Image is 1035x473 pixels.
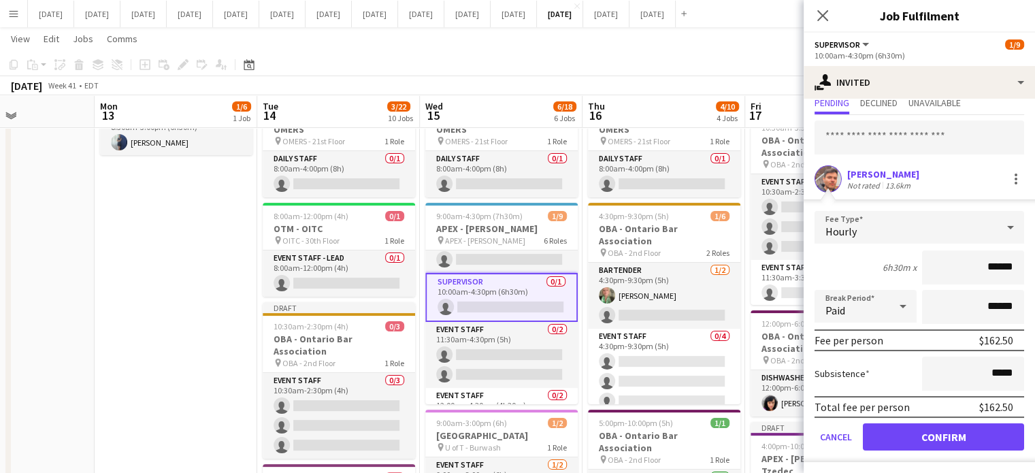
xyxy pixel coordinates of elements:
[282,235,340,246] span: OITC - 30th Floor
[100,110,252,156] app-card-role: Supervisor1/18:30am-3:00pm (6h30m)[PERSON_NAME]
[751,103,903,305] app-job-card: Draft10:30am-3:30pm (5h)0/4OBA - Ontario Bar Association OBA - 2nd Floor2 RolesEvent Staff0/310:3...
[425,273,578,322] app-card-role: Supervisor0/110:00am-4:30pm (6h30m)
[384,358,404,368] span: 1 Role
[263,151,415,197] app-card-role: Daily Staff0/18:00am-4:00pm (8h)
[45,80,79,91] span: Week 41
[384,235,404,246] span: 1 Role
[274,211,348,221] span: 8:00am-12:00pm (4h)
[436,211,523,221] span: 9:00am-4:30pm (7h30m)
[11,79,42,93] div: [DATE]
[751,310,903,417] app-job-card: 12:00pm-6:00pm (6h)1/1OBA - Ontario Bar Association OBA - 2nd Floor1 RoleDishwasher1/112:00pm-6:0...
[815,333,883,347] div: Fee per person
[385,321,404,331] span: 0/3
[804,66,1035,99] div: Invited
[710,211,729,221] span: 1/6
[425,322,578,388] app-card-role: Event Staff0/211:30am-4:30pm (5h)
[825,225,857,238] span: Hourly
[815,423,857,451] button: Cancel
[548,418,567,428] span: 1/2
[588,100,605,112] span: Thu
[815,39,860,50] span: Supervisor
[588,223,740,247] h3: OBA - Ontario Bar Association
[588,151,740,197] app-card-role: Daily Staff0/18:00am-4:00pm (8h)
[815,39,871,50] button: Supervisor
[11,33,30,45] span: View
[263,203,415,297] app-job-card: 8:00am-12:00pm (4h)0/1OTM - OITC OITC - 30th Floor1 RoleEvent Staff - Lead0/18:00am-12:00pm (4h)
[716,101,739,112] span: 4/10
[751,370,903,417] app-card-role: Dishwasher1/112:00pm-6:00pm (6h)[PERSON_NAME]
[588,123,740,135] h3: OMERS
[608,248,661,258] span: OBA - 2nd Floor
[883,180,913,191] div: 13.6km
[352,1,398,27] button: [DATE]
[751,422,903,433] div: Draft
[710,418,729,428] span: 1/1
[770,355,823,365] span: OBA - 2nd Floor
[436,418,507,428] span: 9:00am-3:00pm (6h)
[979,333,1013,347] div: $162.50
[553,101,576,112] span: 6/18
[263,302,415,313] div: Draft
[751,134,903,159] h3: OBA - Ontario Bar Association
[233,113,250,123] div: 1 Job
[491,1,537,27] button: [DATE]
[751,330,903,355] h3: OBA - Ontario Bar Association
[710,136,729,146] span: 1 Role
[120,1,167,27] button: [DATE]
[44,33,59,45] span: Edit
[751,174,903,260] app-card-role: Event Staff0/310:30am-2:30pm (4h)
[263,103,415,197] div: 8:00am-4:00pm (8h)0/1OMERS OMERS - 21st Floor1 RoleDaily Staff0/18:00am-4:00pm (8h)
[425,203,578,404] app-job-card: 9:00am-4:30pm (7h30m)1/9APEX - [PERSON_NAME] APEX - [PERSON_NAME]6 RolesEvent Staff0/210:00am-4:3...
[100,100,118,112] span: Mon
[84,80,99,91] div: EDT
[425,388,578,454] app-card-role: Event Staff0/212:00pm-4:30pm (4h30m)
[629,1,676,27] button: [DATE]
[599,418,673,428] span: 5:00pm-10:00pm (5h)
[425,151,578,197] app-card-role: Daily Staff0/18:00am-4:00pm (8h)
[863,423,1024,451] button: Confirm
[444,1,491,27] button: [DATE]
[706,248,729,258] span: 2 Roles
[710,455,729,465] span: 1 Role
[101,30,143,48] a: Comms
[263,250,415,297] app-card-role: Event Staff - Lead0/18:00am-12:00pm (4h)
[98,108,118,123] span: 13
[259,1,306,27] button: [DATE]
[74,1,120,27] button: [DATE]
[445,442,501,453] span: U of T - Burwash
[38,30,65,48] a: Edit
[425,103,578,197] app-job-card: 8:00am-4:00pm (8h)0/1OMERS OMERS - 21st Floor1 RoleDaily Staff0/18:00am-4:00pm (8h)
[73,33,93,45] span: Jobs
[804,7,1035,25] h3: Job Fulfilment
[425,123,578,135] h3: OMERS
[825,304,845,317] span: Paid
[588,103,740,197] app-job-card: 8:00am-4:00pm (8h)0/1OMERS OMERS - 21st Floor1 RoleDaily Staff0/18:00am-4:00pm (8h)
[770,159,823,169] span: OBA - 2nd Floor
[282,136,345,146] span: OMERS - 21st Floor
[979,400,1013,414] div: $162.50
[544,235,567,246] span: 6 Roles
[749,108,761,123] span: 17
[306,1,352,27] button: [DATE]
[263,123,415,135] h3: OMERS
[263,302,415,459] div: Draft10:30am-2:30pm (4h)0/3OBA - Ontario Bar Association OBA - 2nd Floor1 RoleEvent Staff0/310:30...
[388,113,413,123] div: 10 Jobs
[263,223,415,235] h3: OTM - OITC
[815,98,849,108] span: Pending
[263,100,278,112] span: Tue
[384,136,404,146] span: 1 Role
[815,368,870,380] label: Subsistence
[423,108,443,123] span: 15
[547,136,567,146] span: 1 Role
[883,261,917,274] div: 6h30m x
[387,101,410,112] span: 3/22
[398,1,444,27] button: [DATE]
[815,400,910,414] div: Total fee per person
[537,1,583,27] button: [DATE]
[548,211,567,221] span: 1/9
[282,358,335,368] span: OBA - 2nd Floor
[588,429,740,454] h3: OBA - Ontario Bar Association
